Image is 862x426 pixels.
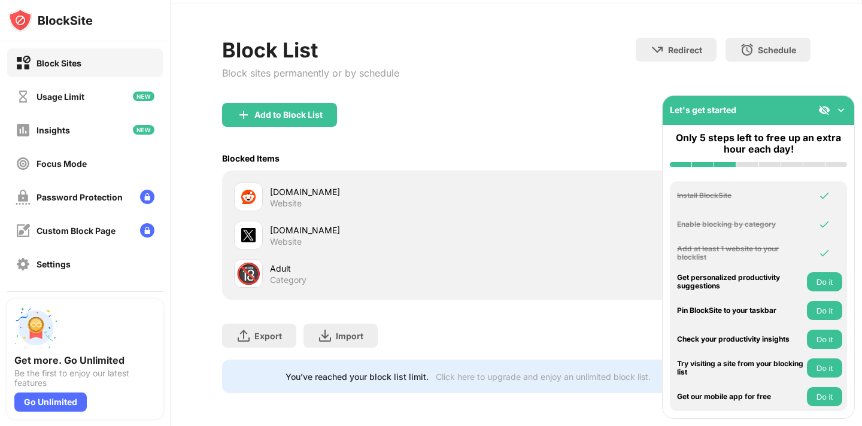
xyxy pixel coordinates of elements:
[140,190,154,204] img: lock-menu.svg
[807,358,842,378] button: Do it
[37,259,71,269] div: Settings
[818,218,830,230] img: omni-check.svg
[818,104,830,116] img: eye-not-visible.svg
[270,262,516,275] div: Adult
[270,224,516,236] div: [DOMAIN_NAME]
[270,198,302,209] div: Website
[37,159,87,169] div: Focus Mode
[270,185,516,198] div: [DOMAIN_NAME]
[37,58,81,68] div: Block Sites
[8,8,93,32] img: logo-blocksite.svg
[807,330,842,349] button: Do it
[14,392,87,412] div: Go Unlimited
[16,190,31,205] img: password-protection-off.svg
[37,92,84,102] div: Usage Limit
[807,272,842,291] button: Do it
[270,275,306,285] div: Category
[677,220,804,229] div: Enable blocking by category
[16,290,31,305] img: about-off.svg
[677,273,804,291] div: Get personalized productivity suggestions
[670,132,847,155] div: Only 5 steps left to free up an extra hour each day!
[140,223,154,238] img: lock-menu.svg
[222,38,399,62] div: Block List
[807,301,842,320] button: Do it
[677,392,804,401] div: Get our mobile app for free
[677,306,804,315] div: Pin BlockSite to your taskbar
[133,92,154,101] img: new-icon.svg
[222,67,399,79] div: Block sites permanently or by schedule
[14,369,156,388] div: Be the first to enjoy our latest features
[677,191,804,200] div: Install BlockSite
[286,372,429,382] div: You’ve reached your block list limit.
[670,105,736,115] div: Let's get started
[668,45,702,55] div: Redirect
[37,226,116,236] div: Custom Block Page
[16,123,31,138] img: insights-off.svg
[14,354,156,366] div: Get more. Go Unlimited
[677,360,804,377] div: Try visiting a site from your blocking list
[14,306,57,349] img: push-unlimited.svg
[677,245,804,262] div: Add at least 1 website to your blocklist
[37,192,123,202] div: Password Protection
[16,156,31,171] img: focus-off.svg
[236,261,261,286] div: 🔞
[254,110,323,120] div: Add to Block List
[436,372,651,382] div: Click here to upgrade and enjoy an unlimited block list.
[16,56,31,71] img: block-on.svg
[818,247,830,259] img: omni-check.svg
[16,223,31,238] img: customize-block-page-off.svg
[37,125,70,135] div: Insights
[835,104,847,116] img: omni-setup-toggle.svg
[270,236,302,247] div: Website
[16,89,31,104] img: time-usage-off.svg
[807,387,842,406] button: Do it
[241,190,256,204] img: favicons
[222,153,280,163] div: Blocked Items
[677,335,804,343] div: Check your productivity insights
[16,257,31,272] img: settings-off.svg
[758,45,796,55] div: Schedule
[133,125,154,135] img: new-icon.svg
[818,190,830,202] img: omni-check.svg
[254,331,282,341] div: Export
[336,331,363,341] div: Import
[241,228,256,242] img: favicons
